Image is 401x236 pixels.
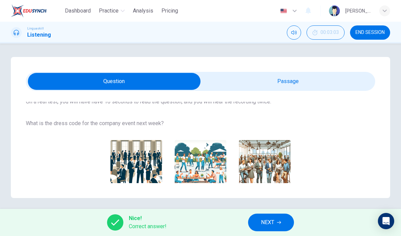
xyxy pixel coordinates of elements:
span: Practice [99,7,119,15]
button: Practice [96,5,127,17]
span: Linguaskill [27,26,44,31]
button: Analysis [130,5,156,17]
span: NEXT [261,218,274,227]
button: 00:03:03 [307,25,345,40]
button: END SESSION [350,25,390,40]
img: Profile picture [329,5,340,16]
span: Nice! [129,214,167,222]
div: Hide [307,25,345,40]
img: EduSynch logo [11,4,47,18]
img: en [279,8,288,14]
span: Analysis [133,7,153,15]
div: [PERSON_NAME] [345,7,371,15]
a: EduSynch logo [11,4,62,18]
div: Mute [287,25,301,40]
span: Pricing [161,7,178,15]
h1: Listening [27,31,51,39]
span: On a real test, you will have have 10 seconds to read the question, and you will hear the recordi... [26,98,375,106]
span: Dashboard [65,7,91,15]
span: What is the dress code for the company event next week? [26,119,375,127]
div: Open Intercom Messenger [378,213,394,229]
button: Dashboard [62,5,93,17]
span: END SESSION [355,30,385,35]
span: 00:03:03 [320,30,339,35]
button: Pricing [159,5,181,17]
span: Correct answer! [129,222,167,231]
button: NEXT [248,214,294,231]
